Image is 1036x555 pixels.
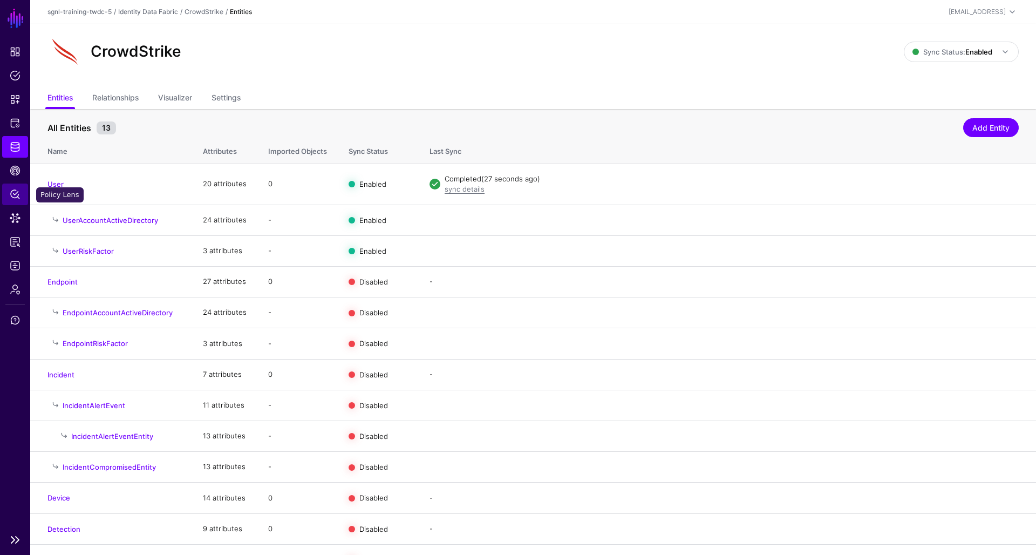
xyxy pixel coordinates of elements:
[192,513,257,544] td: 9 attributes
[359,308,388,317] span: Disabled
[2,112,28,134] a: Protected Systems
[359,277,388,286] span: Disabled
[359,180,386,188] span: Enabled
[2,136,28,158] a: Identity Data Fabric
[2,65,28,86] a: Policies
[192,297,257,328] td: 24 attributes
[359,493,388,502] span: Disabled
[2,160,28,181] a: CAEP Hub
[965,48,992,56] strong: Enabled
[63,401,125,410] a: IncidentAlertEvent
[430,493,433,502] app-datasources-item-entities-syncstatus: -
[192,136,257,164] th: Attributes
[359,246,386,255] span: Enabled
[158,89,192,109] a: Visualizer
[192,266,257,297] td: 27 attributes
[359,370,388,378] span: Disabled
[192,328,257,359] td: 3 attributes
[118,8,178,16] a: Identity Data Fabric
[257,164,338,205] td: 0
[257,421,338,451] td: -
[178,7,185,17] div: /
[2,184,28,205] a: Policy Lens
[223,7,230,17] div: /
[10,315,21,326] span: Support
[359,524,388,533] span: Disabled
[257,266,338,297] td: 0
[257,359,338,390] td: 0
[192,421,257,451] td: 13 attributes
[430,277,433,286] app-datasources-item-entities-syncstatus: -
[257,205,338,235] td: -
[192,205,257,235] td: 24 attributes
[359,463,388,471] span: Disabled
[338,136,419,164] th: Sync Status
[257,452,338,483] td: -
[10,284,21,295] span: Admin
[185,8,223,16] a: CrowdStrike
[47,370,74,379] a: Incident
[419,136,1036,164] th: Last Sync
[10,260,21,271] span: Logs
[10,165,21,176] span: CAEP Hub
[45,121,94,134] span: All Entities
[445,185,485,193] a: sync details
[36,187,84,202] div: Policy Lens
[63,247,114,255] a: UserRiskFactor
[2,207,28,229] a: Data Lens
[230,8,252,16] strong: Entities
[192,235,257,266] td: 3 attributes
[949,7,1006,17] div: [EMAIL_ADDRESS]
[10,70,21,81] span: Policies
[963,118,1019,137] a: Add Entity
[2,279,28,300] a: Admin
[257,483,338,513] td: 0
[10,118,21,128] span: Protected Systems
[112,7,118,17] div: /
[92,89,139,109] a: Relationships
[10,236,21,247] span: Reports
[359,215,386,224] span: Enabled
[257,328,338,359] td: -
[30,136,192,164] th: Name
[430,370,433,378] app-datasources-item-entities-syncstatus: -
[91,43,181,61] h2: CrowdStrike
[47,493,70,502] a: Device
[10,213,21,224] span: Data Lens
[2,89,28,110] a: Snippets
[192,164,257,205] td: 20 attributes
[71,432,153,441] a: IncidentAlertEventEntity
[212,89,241,109] a: Settings
[912,48,992,56] span: Sync Status:
[47,8,112,16] a: sgnl-training-twdc-5
[359,432,388,441] span: Disabled
[359,401,388,409] span: Disabled
[63,463,156,471] a: IncidentCompromisedEntity
[10,189,21,200] span: Policy Lens
[97,121,116,134] small: 13
[192,390,257,421] td: 11 attributes
[2,255,28,276] a: Logs
[63,339,128,348] a: EndpointRiskFactor
[257,136,338,164] th: Imported Objects
[257,390,338,421] td: -
[257,297,338,328] td: -
[2,41,28,63] a: Dashboard
[63,308,173,317] a: EndpointAccountActiveDirectory
[192,359,257,390] td: 7 attributes
[47,277,78,286] a: Endpoint
[257,235,338,266] td: -
[257,513,338,544] td: 0
[63,216,158,225] a: UserAccountActiveDirectory
[359,339,388,348] span: Disabled
[192,452,257,483] td: 13 attributes
[47,525,80,533] a: Detection
[10,46,21,57] span: Dashboard
[2,231,28,253] a: Reports
[10,94,21,105] span: Snippets
[6,6,25,30] a: SGNL
[430,524,433,533] app-datasources-item-entities-syncstatus: -
[47,89,73,109] a: Entities
[10,141,21,152] span: Identity Data Fabric
[47,180,64,188] a: User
